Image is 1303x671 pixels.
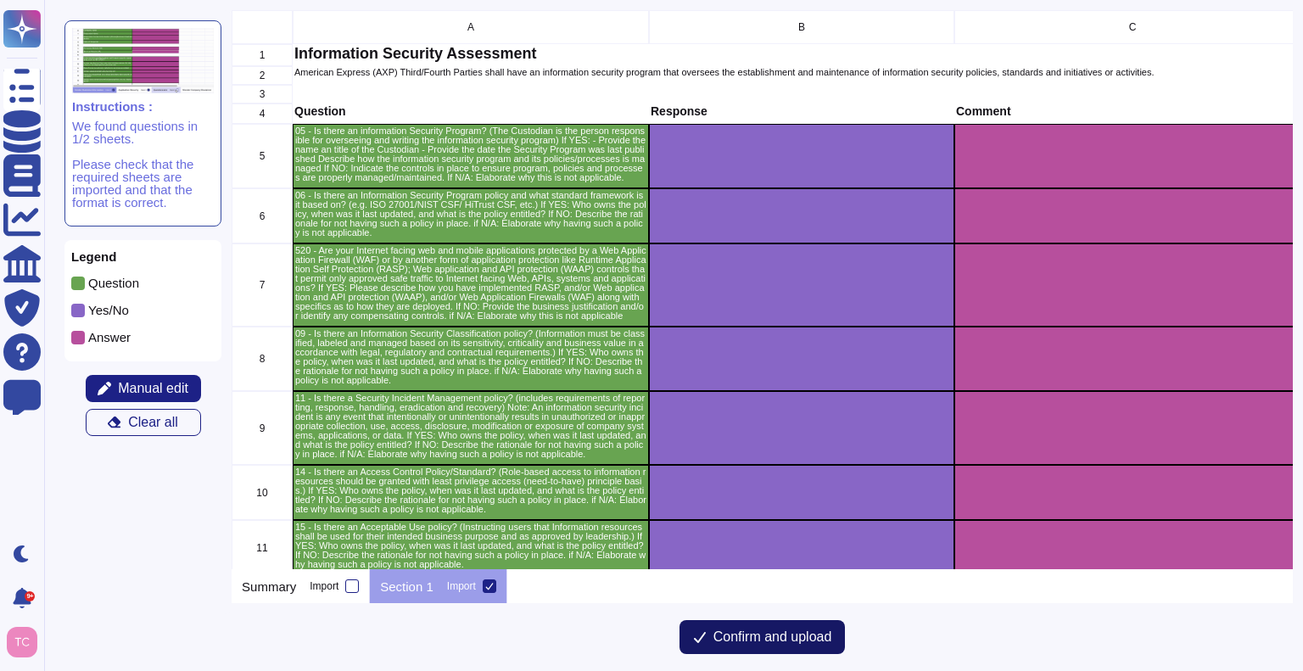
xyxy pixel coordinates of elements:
p: 06 - Is there an Information Security Program policy and what standard framework is it based on? ... [295,191,646,238]
img: user [7,627,37,657]
span: B [798,22,805,32]
p: Instructions : [72,100,214,113]
span: Confirm and upload [713,630,832,644]
div: Import [310,581,338,591]
p: Answer [88,331,131,344]
p: 05 - Is there an information Security Program? (The Custodian is the person responsible for overs... [295,126,646,182]
button: Clear all [86,409,201,436]
div: 1 [232,44,293,66]
p: Section 1 [380,580,433,593]
p: We found questions in 1/2 sheets. Please check that the required sheets are imported and that the... [72,120,214,209]
p: 14 - Is there an Access Control Policy/Standard? (Role-based access to information resources shou... [295,467,646,514]
span: Manual edit [118,382,188,395]
p: Response [651,105,953,117]
p: 15 - Is there an Acceptable Use policy? (Instructing users that Information resources shall be us... [295,523,646,569]
div: Import [447,581,476,591]
button: Confirm and upload [679,620,846,654]
p: 520 - Are your Internet facing web and mobile applications protected by a Web Application Firewal... [295,246,646,321]
p: 11 - Is there a Security Incident Management policy? (includes requirements of reporting, respons... [295,394,646,459]
div: 11 [232,520,293,575]
div: 4 [232,103,293,124]
div: 10 [232,465,293,520]
p: Yes/No [88,304,129,316]
p: Question [88,277,139,289]
span: Clear all [128,416,178,429]
p: 09 - Is there an Information Security Classification policy? (Information must be classified, lab... [295,329,646,385]
button: user [3,623,49,661]
div: 2 [232,66,293,85]
div: 5 [232,124,293,188]
div: 8 [232,327,293,391]
div: 9 [232,391,293,465]
div: 7 [232,243,293,327]
span: A [467,22,474,32]
span: C [1129,22,1137,32]
button: Manual edit [86,375,201,402]
p: Question [294,105,647,117]
div: grid [232,10,1293,569]
div: 9+ [25,591,35,601]
img: instruction [72,28,214,93]
div: 6 [232,188,293,243]
div: 3 [232,85,293,103]
p: Summary [242,580,296,593]
p: Legend [71,250,215,263]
